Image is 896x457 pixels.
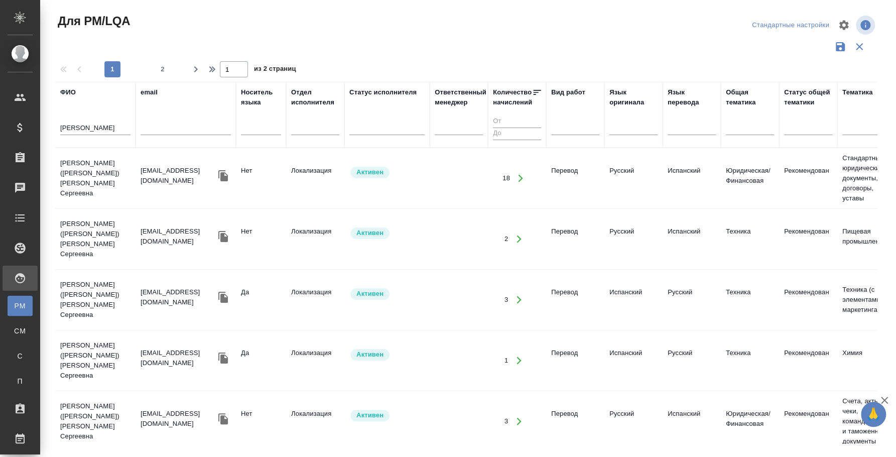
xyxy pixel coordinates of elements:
[779,161,837,196] td: Рекомендован
[604,282,663,317] td: Испанский
[508,229,529,250] button: Открыть работы
[141,287,216,307] p: [EMAIL_ADDRESS][DOMAIN_NAME]
[663,404,721,439] td: Испанский
[721,161,779,196] td: Юридическая/Финансовая
[55,214,136,264] td: [PERSON_NAME] ([PERSON_NAME]) [PERSON_NAME] Сергеевна
[504,234,508,244] div: 2
[13,376,28,386] span: П
[141,87,158,97] div: email
[837,343,895,378] td: Химия
[236,161,286,196] td: Нет
[356,410,383,420] p: Активен
[604,221,663,257] td: Русский
[784,87,832,107] div: Статус общей тематики
[721,221,779,257] td: Техника
[236,282,286,317] td: Да
[254,63,296,77] span: из 2 страниц
[356,167,383,177] p: Активен
[349,348,425,362] div: Рядовой исполнитель: назначай с учетом рейтинга
[286,221,344,257] td: Локализация
[55,396,136,446] td: [PERSON_NAME] ([PERSON_NAME]) [PERSON_NAME] Сергеевна
[216,229,231,244] button: Скопировать
[356,228,383,238] p: Активен
[508,351,529,371] button: Открыть работы
[286,282,344,317] td: Локализация
[13,301,28,311] span: PM
[668,87,716,107] div: Язык перевода
[141,409,216,429] p: [EMAIL_ADDRESS][DOMAIN_NAME]
[850,37,869,56] button: Сбросить фильтры
[8,346,33,366] a: С
[604,404,663,439] td: Русский
[508,290,529,310] button: Открыть работы
[663,221,721,257] td: Испанский
[356,289,383,299] p: Активен
[726,87,774,107] div: Общая тематика
[779,343,837,378] td: Рекомендован
[435,87,486,107] div: Ответственный менеджер
[837,221,895,257] td: Пищевая промышленность
[865,404,882,425] span: 🙏
[663,282,721,317] td: Русский
[856,16,877,35] span: Посмотреть информацию
[504,295,508,305] div: 3
[349,87,417,97] div: Статус исполнителя
[832,13,856,37] span: Настроить таблицу
[141,226,216,247] p: [EMAIL_ADDRESS][DOMAIN_NAME]
[356,350,383,360] p: Активен
[155,64,171,74] span: 2
[837,148,895,208] td: Стандартные юридические документы, договоры, уставы
[236,343,286,378] td: Да
[13,326,28,336] span: CM
[286,404,344,439] td: Локализация
[861,402,886,427] button: 🙏
[493,87,532,107] div: Количество начислений
[236,404,286,439] td: Нет
[721,404,779,439] td: Юридическая/Финансовая
[837,280,895,320] td: Техника (с элементами маркетинга)
[842,87,872,97] div: Тематика
[55,13,130,29] span: Для PM/LQA
[837,391,895,451] td: Счета, акты, чеки, командировочные и таможенные документы
[8,371,33,391] a: П
[504,356,508,366] div: 1
[349,226,425,240] div: Рядовой исполнитель: назначай с учетом рейтинга
[8,296,33,316] a: PM
[155,61,171,77] button: 2
[55,275,136,325] td: [PERSON_NAME] ([PERSON_NAME]) [PERSON_NAME] Сергеевна
[604,343,663,378] td: Испанский
[663,343,721,378] td: Русский
[508,411,529,432] button: Открыть работы
[604,161,663,196] td: Русский
[510,168,531,189] button: Открыть работы
[749,18,832,33] div: split button
[779,282,837,317] td: Рекомендован
[502,173,510,183] div: 18
[546,404,604,439] td: Перевод
[779,404,837,439] td: Рекомендован
[8,321,33,341] a: CM
[779,221,837,257] td: Рекомендован
[141,166,216,186] p: [EMAIL_ADDRESS][DOMAIN_NAME]
[216,168,231,183] button: Скопировать
[831,37,850,56] button: Сохранить фильтры
[721,282,779,317] td: Техника
[13,351,28,361] span: С
[55,153,136,203] td: [PERSON_NAME] ([PERSON_NAME]) [PERSON_NAME] Сергеевна
[216,411,231,426] button: Скопировать
[546,161,604,196] td: Перевод
[663,161,721,196] td: Испанский
[493,128,541,140] input: До
[609,87,658,107] div: Язык оригинала
[286,343,344,378] td: Локализация
[546,343,604,378] td: Перевод
[349,166,425,179] div: Рядовой исполнитель: назначай с учетом рейтинга
[546,282,604,317] td: Перевод
[493,116,541,128] input: От
[504,416,508,426] div: 3
[236,221,286,257] td: Нет
[349,409,425,422] div: Рядовой исполнитель: назначай с учетом рейтинга
[60,87,76,97] div: ФИО
[721,343,779,378] td: Техника
[55,335,136,386] td: [PERSON_NAME] ([PERSON_NAME]) [PERSON_NAME] Сергеевна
